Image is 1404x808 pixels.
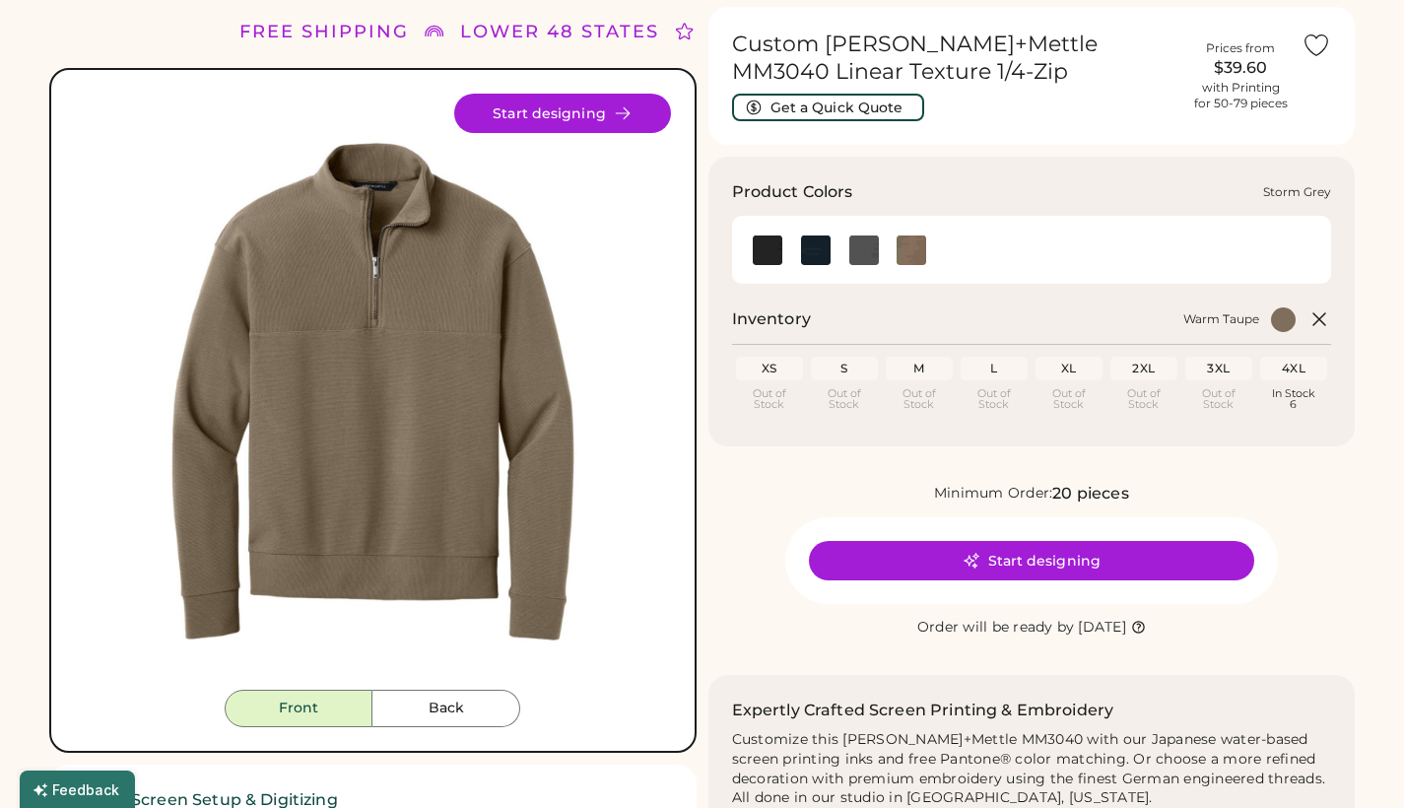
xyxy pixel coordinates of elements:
[934,484,1053,504] div: Minimum Order:
[1052,482,1128,505] div: 20 pieces
[1189,361,1248,376] div: 3XL
[897,236,926,265] img: Warm Taupe Swatch Image
[917,618,1075,638] div: Order will be ready by
[1114,388,1173,410] div: Out of Stock
[897,236,926,265] div: Warm Taupe
[1264,388,1323,410] div: In Stock 6
[732,94,924,121] button: Get a Quick Quote
[965,361,1024,376] div: L
[1078,618,1126,638] div: [DATE]
[1206,40,1275,56] div: Prices from
[732,699,1114,722] h2: Expertly Crafted Screen Printing & Embroidery
[849,236,879,265] img: Storm Grey Swatch Image
[239,19,409,45] div: FREE SHIPPING
[1114,361,1173,376] div: 2XL
[732,180,853,204] h3: Product Colors
[1263,184,1331,200] div: Storm Grey
[849,236,879,265] div: Storm Grey
[1194,80,1288,111] div: with Printing for 50-79 pieces
[1039,361,1099,376] div: XL
[753,236,782,265] div: Deep Black
[75,94,671,690] img: MM3040 - Warm Taupe Front Image
[732,31,1180,86] h1: Custom [PERSON_NAME]+Mettle MM3040 Linear Texture 1/4-Zip
[801,236,831,265] img: Night Navy Swatch Image
[372,690,520,727] button: Back
[801,236,831,265] div: Night Navy
[225,690,372,727] button: Front
[1191,56,1290,80] div: $39.60
[740,388,799,410] div: Out of Stock
[890,361,949,376] div: M
[890,388,949,410] div: Out of Stock
[460,19,659,45] div: LOWER 48 STATES
[1183,311,1259,327] div: Warm Taupe
[740,361,799,376] div: XS
[75,94,671,690] div: MM3040 Style Image
[732,307,811,331] h2: Inventory
[1039,388,1099,410] div: Out of Stock
[809,541,1254,580] button: Start designing
[965,388,1024,410] div: Out of Stock
[815,361,874,376] div: S
[1264,361,1323,376] div: 4XL
[1189,388,1248,410] div: Out of Stock
[753,236,782,265] img: Deep Black Swatch Image
[815,388,874,410] div: Out of Stock
[454,94,671,133] button: Start designing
